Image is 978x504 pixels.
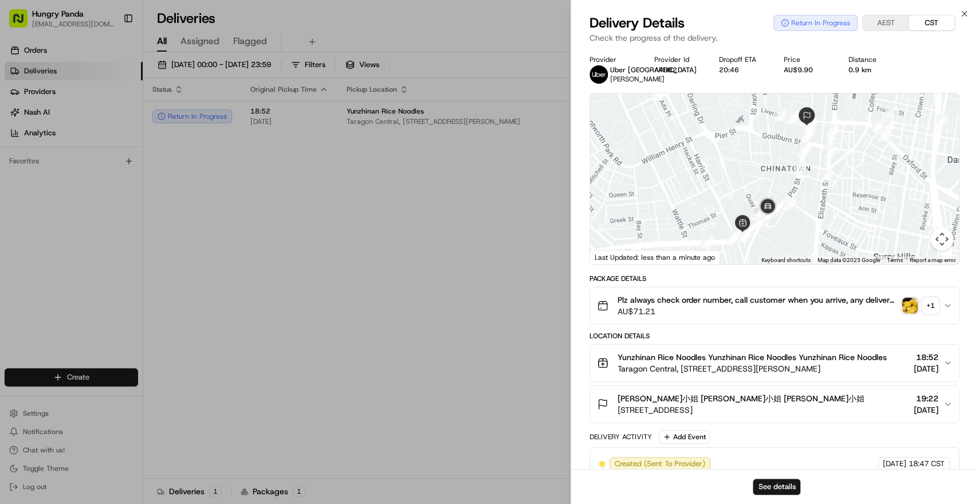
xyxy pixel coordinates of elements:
[590,287,959,324] button: Plz always check order number, call customer when you arrive, any delivery issues, Contact WhatsA...
[38,209,42,218] span: •
[11,257,21,267] div: 📗
[804,118,816,131] div: 21
[739,229,751,241] div: 6
[849,55,895,64] div: Distance
[7,252,92,272] a: 📗Knowledge Base
[610,75,665,84] span: [PERSON_NAME]
[885,106,897,118] div: 42
[887,257,903,263] a: Terms (opens in new tab)
[590,14,685,32] span: Delivery Details
[786,111,799,123] div: 34
[618,306,897,317] span: AU$71.21
[30,74,189,86] input: Clear
[114,284,139,293] span: Pylon
[914,363,938,374] span: [DATE]
[726,232,739,245] div: 5
[590,274,960,283] div: Package Details
[654,55,701,64] div: Provider Id
[659,430,710,444] button: Add Event
[593,249,631,264] img: Google
[11,149,77,158] div: Past conversations
[824,146,836,158] div: 41
[11,110,32,130] img: 1736555255976-a54dd68f-1ca7-489b-9aae-adbdc363a1c4
[97,257,106,267] div: 💻
[802,126,815,139] div: 23
[914,404,938,416] span: [DATE]
[787,111,800,123] div: 35
[590,432,652,442] div: Delivery Activity
[910,257,956,263] a: Report a map error
[95,178,99,187] span: •
[878,129,890,142] div: 45
[701,236,714,248] div: 12
[610,65,697,75] span: Uber [GEOGRAPHIC_DATA]
[914,393,938,404] span: 19:22
[820,170,833,182] div: 52
[618,363,887,374] span: Taragon Central, [STREET_ADDRESS][PERSON_NAME]
[618,393,865,404] span: [PERSON_NAME]小姐 [PERSON_NAME]小姐 [PERSON_NAME]小姐
[761,256,811,264] button: Keyboard shortcuts
[590,250,720,264] div: Last Updated: less than a minute ago
[178,147,209,161] button: See all
[44,209,71,218] span: 8月15日
[802,129,814,142] div: 24
[783,197,796,210] div: 53
[863,15,909,30] button: AEST
[872,119,885,131] div: 44
[774,108,787,121] div: 33
[590,331,960,341] div: Location Details
[803,125,815,138] div: 25
[52,110,188,121] div: Start new chat
[826,124,838,137] div: 40
[590,386,959,423] button: [PERSON_NAME]小姐 [PERSON_NAME]小姐 [PERSON_NAME]小姐[STREET_ADDRESS]19:22[DATE]
[719,65,765,75] div: 20:46
[930,228,953,251] button: Map camera controls
[909,459,945,469] span: 18:47 CST
[590,65,608,84] img: uber-new-logo.jpeg
[826,129,839,142] div: 39
[902,298,938,314] button: photo_proof_of_pickup image+1
[590,345,959,381] button: Yunzhinan Rice Noodles Yunzhinan Rice Noodles Yunzhinan Rice NoodlesTaragon Central, [STREET_ADDR...
[802,126,815,138] div: 18
[798,145,810,158] div: 15
[902,298,918,314] img: photo_proof_of_pickup image
[798,142,811,155] div: 14
[697,248,710,260] div: 11
[590,32,960,44] p: Check the progress of the delivery.
[11,46,209,64] p: Welcome 👋
[753,479,800,495] button: See details
[752,208,764,220] div: 8
[654,65,677,75] button: A4D82
[36,178,93,187] span: [PERSON_NAME]
[590,55,636,64] div: Provider
[784,55,830,64] div: Price
[108,256,184,268] span: API Documentation
[615,459,705,469] span: Created (Sent To Provider)
[922,298,938,314] div: + 1
[779,109,791,122] div: 32
[804,119,816,131] div: 26
[618,294,897,306] span: Plz always check order number, call customer when you arrive, any delivery issues, Contact WhatsA...
[873,119,885,132] div: 43
[728,229,741,241] div: 9
[52,121,158,130] div: We're available if you need us!
[11,11,34,34] img: Nash
[794,161,807,174] div: 13
[593,249,631,264] a: Open this area in Google Maps (opens a new window)
[773,15,858,31] button: Return In Progress
[92,252,188,272] a: 💻API Documentation
[23,256,88,268] span: Knowledge Base
[818,257,880,263] span: Map data ©2025 Google
[882,121,894,134] div: 46
[195,113,209,127] button: Start new chat
[11,167,30,185] img: Bea Lacdao
[719,55,765,64] div: Dropoff ETA
[936,114,948,127] div: 47
[81,284,139,293] a: Powered byPylon
[618,351,887,363] span: Yunzhinan Rice Noodles Yunzhinan Rice Noodles Yunzhinan Rice Noodles
[23,178,32,187] img: 1736555255976-a54dd68f-1ca7-489b-9aae-adbdc363a1c4
[883,459,906,469] span: [DATE]
[738,229,751,242] div: 7
[784,65,830,75] div: AU$9.90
